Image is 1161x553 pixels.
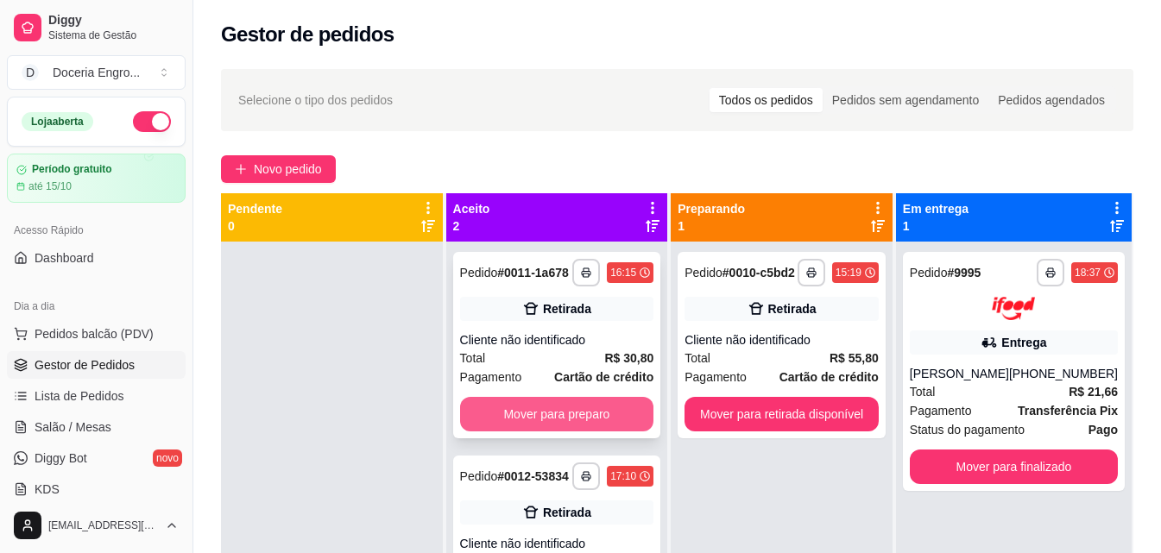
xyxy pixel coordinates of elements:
strong: Cartão de crédito [554,370,653,384]
p: 0 [228,217,282,235]
span: Gestor de Pedidos [35,356,135,374]
span: [EMAIL_ADDRESS][PERSON_NAME][DOMAIN_NAME] [48,518,158,532]
p: Pendente [228,200,282,217]
div: Todos os pedidos [710,88,823,112]
button: [EMAIL_ADDRESS][PERSON_NAME][DOMAIN_NAME] [7,505,186,546]
span: Status do pagamento [910,420,1025,439]
a: Salão / Mesas [7,413,186,441]
button: Mover para finalizado [910,449,1118,484]
h2: Gestor de pedidos [221,21,394,48]
div: Retirada [543,504,591,521]
p: 2 [453,217,490,235]
span: Pedido [910,266,948,280]
span: Pagamento [460,368,522,386]
div: 16:15 [610,266,636,280]
span: KDS [35,481,60,498]
button: Mover para preparo [460,397,654,431]
span: Total [685,349,710,368]
div: Retirada [768,300,817,317]
div: Loja aberta [22,112,93,131]
p: Preparando [678,200,745,217]
span: Total [460,349,486,368]
strong: R$ 30,80 [604,351,653,365]
div: Retirada [543,300,591,317]
div: Cliente não identificado [460,535,654,552]
a: Gestor de Pedidos [7,351,186,379]
span: Selecione o tipo dos pedidos [238,91,393,110]
button: Pedidos balcão (PDV) [7,320,186,348]
span: Lista de Pedidos [35,387,124,405]
button: Select a team [7,55,186,90]
article: Período gratuito [32,163,112,176]
div: 18:37 [1075,266,1101,280]
a: Lista de Pedidos [7,382,186,410]
span: Pedido [460,469,498,483]
div: Acesso Rápido [7,217,186,244]
span: plus [235,163,247,175]
button: Novo pedido [221,155,336,183]
span: Novo pedido [254,160,322,179]
img: ifood [992,297,1035,320]
a: Dashboard [7,244,186,272]
a: Diggy Botnovo [7,444,186,472]
div: 15:19 [836,266,861,280]
strong: Pago [1088,423,1118,437]
span: Sistema de Gestão [48,28,179,42]
strong: R$ 55,80 [830,351,879,365]
span: Diggy [48,13,179,28]
div: Pedidos sem agendamento [823,88,988,112]
div: Dia a dia [7,292,186,320]
a: Período gratuitoaté 15/10 [7,154,186,203]
strong: Transferência Pix [1018,404,1118,418]
span: Pagamento [910,401,972,420]
div: 17:10 [610,469,636,483]
p: 1 [903,217,969,235]
button: Mover para retirada disponível [685,397,879,431]
a: KDS [7,475,186,503]
span: Pedido [685,266,722,280]
span: Pedidos balcão (PDV) [35,325,154,342]
div: Entrega [1001,334,1046,351]
strong: # 0011-1a678 [497,266,569,280]
strong: Cartão de crédito [779,370,879,384]
span: Salão / Mesas [35,418,111,436]
span: Pedido [460,266,498,280]
strong: # 9995 [947,266,981,280]
div: Cliente não identificado [685,331,879,349]
p: Aceito [453,200,490,217]
div: [PERSON_NAME] [910,365,1009,382]
div: Pedidos agendados [988,88,1114,112]
p: 1 [678,217,745,235]
span: Pagamento [685,368,747,386]
div: Cliente não identificado [460,331,654,349]
div: [PHONE_NUMBER] [1009,365,1118,382]
div: Doceria Engro ... [53,64,140,81]
article: até 15/10 [28,179,72,193]
strong: R$ 21,66 [1069,385,1118,399]
a: DiggySistema de Gestão [7,7,186,48]
button: Alterar Status [133,111,171,132]
span: Diggy Bot [35,449,87,467]
p: Em entrega [903,200,969,217]
span: D [22,64,39,81]
span: Dashboard [35,249,94,267]
span: Total [910,382,936,401]
strong: # 0010-c5bd2 [722,266,795,280]
strong: # 0012-53834 [497,469,569,483]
